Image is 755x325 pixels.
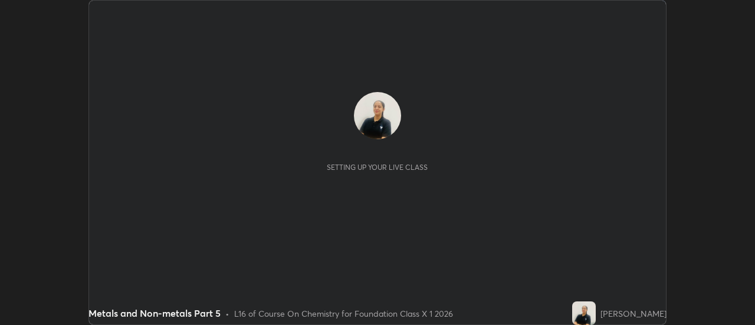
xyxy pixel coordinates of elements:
div: Metals and Non-metals Part 5 [88,306,221,320]
img: 332d395ef1f14294aa6d42b3991fd35f.jpg [354,92,401,139]
div: • [225,307,229,320]
div: Setting up your live class [327,163,428,172]
div: [PERSON_NAME] [600,307,667,320]
div: L16 of Course On Chemistry for Foundation Class X 1 2026 [234,307,453,320]
img: 332d395ef1f14294aa6d42b3991fd35f.jpg [572,301,596,325]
